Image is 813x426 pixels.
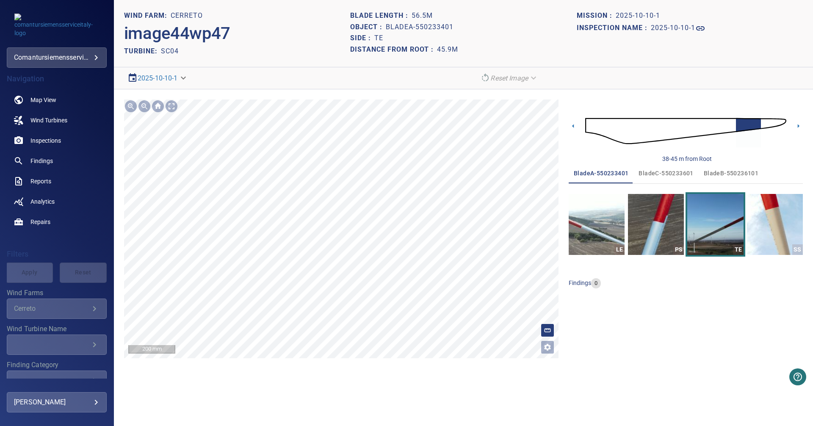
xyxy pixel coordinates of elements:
[733,244,744,255] div: TE
[569,194,625,255] a: LE
[569,279,591,286] span: findings
[151,100,165,113] div: Go home
[7,212,107,232] a: repairs noActive
[7,47,107,68] div: comantursiemensserviceitaly
[350,12,412,20] h1: Blade length :
[350,23,386,31] h1: Object :
[161,47,179,55] h2: SC04
[350,34,374,42] h1: Side :
[614,244,625,255] div: LE
[662,155,712,163] div: 38-45 m from Root
[7,191,107,212] a: analytics noActive
[14,396,100,409] div: [PERSON_NAME]
[673,244,684,255] div: PS
[651,24,695,32] h1: 2025-10-10-1
[792,244,803,255] div: SS
[687,194,743,255] a: TE
[574,168,628,179] span: bladeA-550233401
[7,75,107,83] h4: Navigation
[585,107,786,155] img: d
[138,74,178,82] a: 2025-10-10-1
[7,151,107,171] a: findings noActive
[591,279,601,288] span: 0
[14,304,89,313] div: Cerreto
[412,12,433,20] h1: 56.5m
[704,168,758,179] span: bladeB-550236101
[30,96,56,104] span: Map View
[7,171,107,191] a: reports noActive
[628,194,684,255] a: PS
[7,326,107,332] label: Wind Turbine Name
[124,47,161,55] h2: TURBINE:
[171,12,203,20] h1: Cerreto
[30,136,61,145] span: Inspections
[30,116,67,124] span: Wind Turbines
[7,130,107,151] a: inspections noActive
[541,340,554,354] button: Open image filters and tagging options
[386,23,454,31] h1: bladeA-550233401
[30,177,51,185] span: Reports
[7,335,107,355] div: Wind Turbine Name
[490,74,528,82] em: Reset Image
[124,23,230,44] h2: image44wp47
[30,197,55,206] span: Analytics
[165,100,178,113] div: Toggle full page
[138,100,151,113] div: Zoom out
[477,71,542,86] div: Reset Image
[30,218,50,226] span: Repairs
[30,157,53,165] span: Findings
[7,250,107,258] h4: Filters
[7,290,107,296] label: Wind Farms
[639,168,693,179] span: bladeC-550233601
[124,12,171,20] h1: WIND FARM:
[7,362,107,368] label: Finding Category
[747,194,803,255] a: SS
[124,71,191,86] div: 2025-10-10-1
[374,34,383,42] h1: TE
[124,100,138,113] div: Zoom in
[7,110,107,130] a: windturbines noActive
[14,14,99,37] img: comantursiemensserviceitaly-logo
[7,371,107,391] div: Finding Category
[14,51,100,64] div: comantursiemensserviceitaly
[437,46,458,54] h1: 45.9m
[350,46,437,54] h1: Distance from root :
[651,23,705,33] a: 2025-10-10-1
[577,12,616,20] h1: Mission :
[7,299,107,319] div: Wind Farms
[577,24,651,32] h1: Inspection name :
[616,12,660,20] h1: 2025-10-10-1
[7,90,107,110] a: map noActive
